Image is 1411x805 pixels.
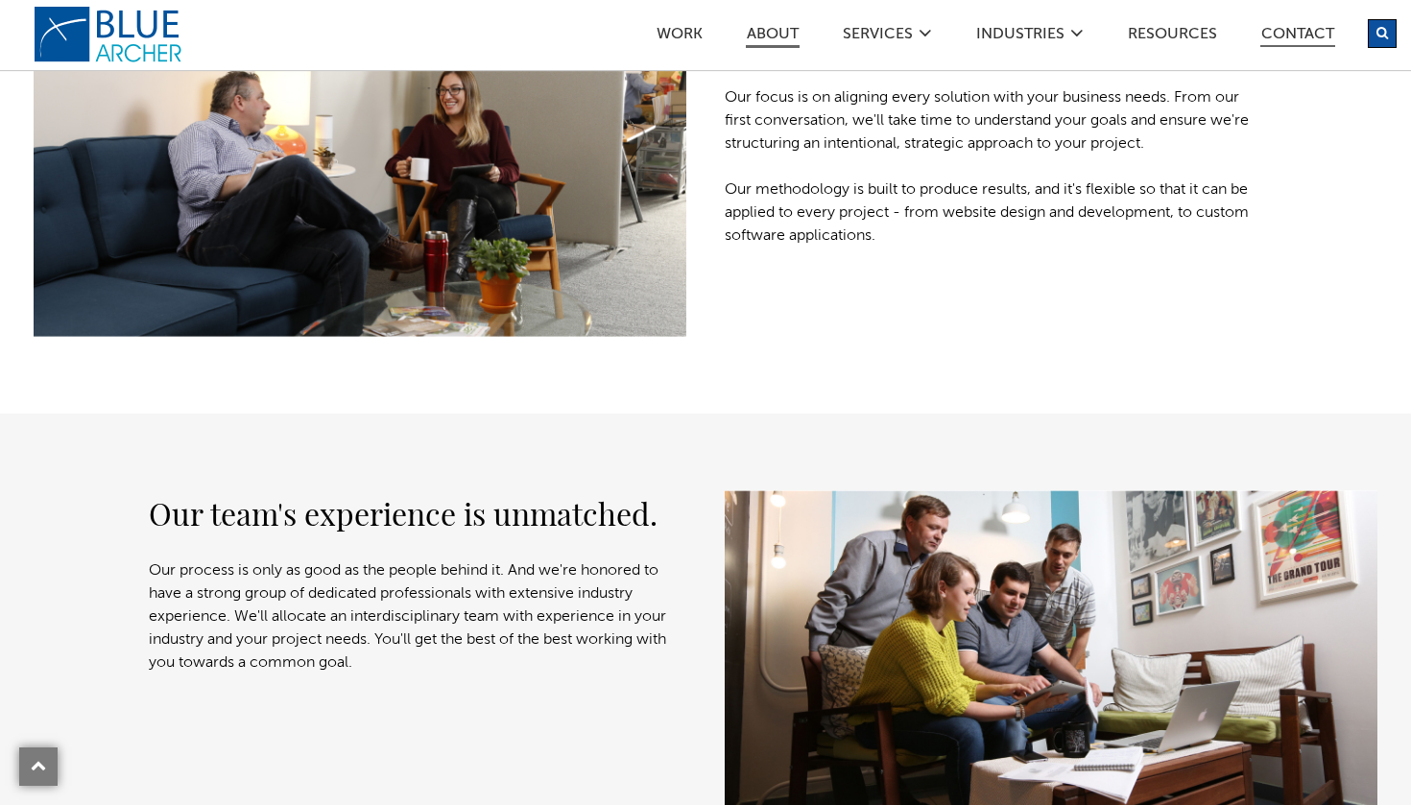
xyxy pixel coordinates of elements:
[149,559,686,675] p: Our process is only as good as the people behind it. And we're honored to have a strong group of ...
[1127,27,1218,47] a: Resources
[725,86,1262,155] p: Our focus is on aligning every solution with your business needs. From our first conversation, we...
[149,490,686,536] h2: Our team's experience is unmatched.
[746,27,800,48] a: ABOUT
[842,27,914,47] a: SERVICES
[34,6,187,63] a: logo
[725,178,1262,248] p: Our methodology is built to produce results, and it's flexible so that it can be applied to every...
[1260,27,1335,47] a: Contact
[975,27,1065,47] a: Industries
[656,27,704,47] a: Work
[34,17,686,337] img: When you partner with Blue Archer, you get something different.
